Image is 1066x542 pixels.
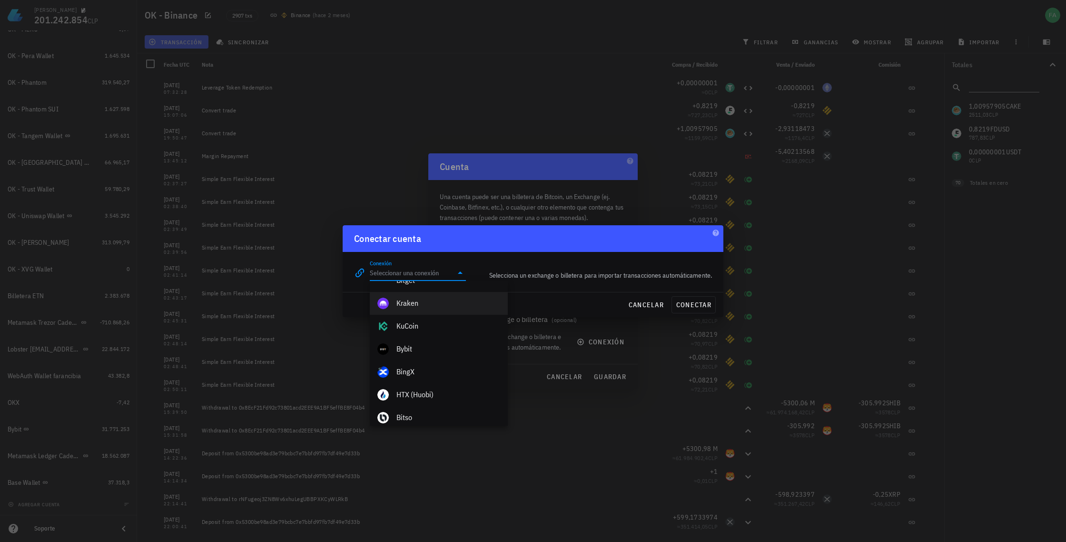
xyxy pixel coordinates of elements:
div: Conectar cuenta [354,231,421,246]
div: Kraken [396,299,500,308]
input: Seleccionar una conexión [370,265,453,281]
div: KuCoin [396,321,500,331]
div: Selecciona un exchange o billetera para importar transacciones automáticamente. [472,264,718,286]
span: conectar [676,301,711,309]
div: HTX (Huobi) [396,390,500,399]
label: Conexión [370,260,392,267]
div: BingX [396,367,500,376]
div: Bybit [396,344,500,353]
span: cancelar [628,301,664,309]
div: Bitso [396,413,500,422]
button: cancelar [624,296,668,313]
button: conectar [671,296,716,313]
